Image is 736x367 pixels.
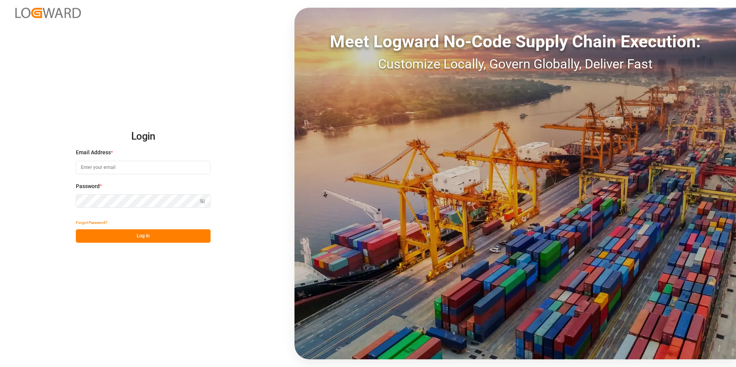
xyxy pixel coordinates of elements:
[294,29,736,54] div: Meet Logward No-Code Supply Chain Execution:
[294,54,736,74] div: Customize Locally, Govern Globally, Deliver Fast
[76,161,211,174] input: Enter your email
[15,8,81,18] img: Logward_new_orange.png
[76,229,211,243] button: Log In
[76,216,107,229] button: Forgot Password?
[76,124,211,149] h2: Login
[76,182,100,190] span: Password
[76,148,111,157] span: Email Address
